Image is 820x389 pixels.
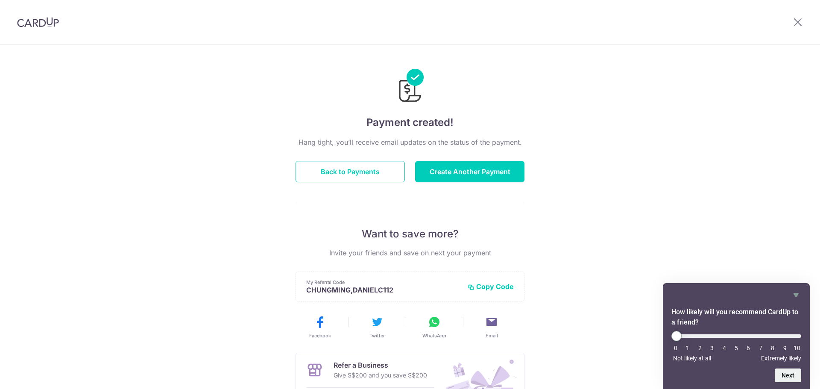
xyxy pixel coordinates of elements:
li: 0 [671,345,680,351]
p: Want to save more? [296,227,524,241]
li: 10 [793,345,801,351]
li: 2 [696,345,704,351]
li: 7 [756,345,765,351]
button: Twitter [352,315,402,339]
li: 6 [744,345,753,351]
span: Twitter [369,332,385,339]
span: Facebook [309,332,331,339]
button: Facebook [295,315,345,339]
li: 3 [708,345,716,351]
button: Email [466,315,517,339]
p: CHUNGMING,DANIELC112 [306,286,461,294]
div: How likely will you recommend CardUp to a friend? Select an option from 0 to 10, with 0 being Not... [671,290,801,382]
p: Invite your friends and save on next your payment [296,248,524,258]
p: Hang tight, you’ll receive email updates on the status of the payment. [296,137,524,147]
span: Not likely at all [673,355,711,362]
h2: How likely will you recommend CardUp to a friend? Select an option from 0 to 10, with 0 being Not... [671,307,801,328]
button: Copy Code [468,282,514,291]
img: Payments [396,69,424,105]
p: Refer a Business [334,360,427,370]
li: 1 [683,345,692,351]
button: WhatsApp [409,315,460,339]
span: Email [486,332,498,339]
li: 8 [768,345,777,351]
span: Extremely likely [761,355,801,362]
h4: Payment created! [296,115,524,130]
li: 4 [720,345,729,351]
p: My Referral Code [306,279,461,286]
div: How likely will you recommend CardUp to a friend? Select an option from 0 to 10, with 0 being Not... [671,331,801,362]
button: Create Another Payment [415,161,524,182]
button: Next question [775,369,801,382]
button: Hide survey [791,290,801,300]
img: CardUp [17,17,59,27]
span: WhatsApp [422,332,446,339]
li: 9 [781,345,789,351]
li: 5 [732,345,741,351]
p: Give S$200 and you save S$200 [334,370,427,380]
button: Back to Payments [296,161,405,182]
